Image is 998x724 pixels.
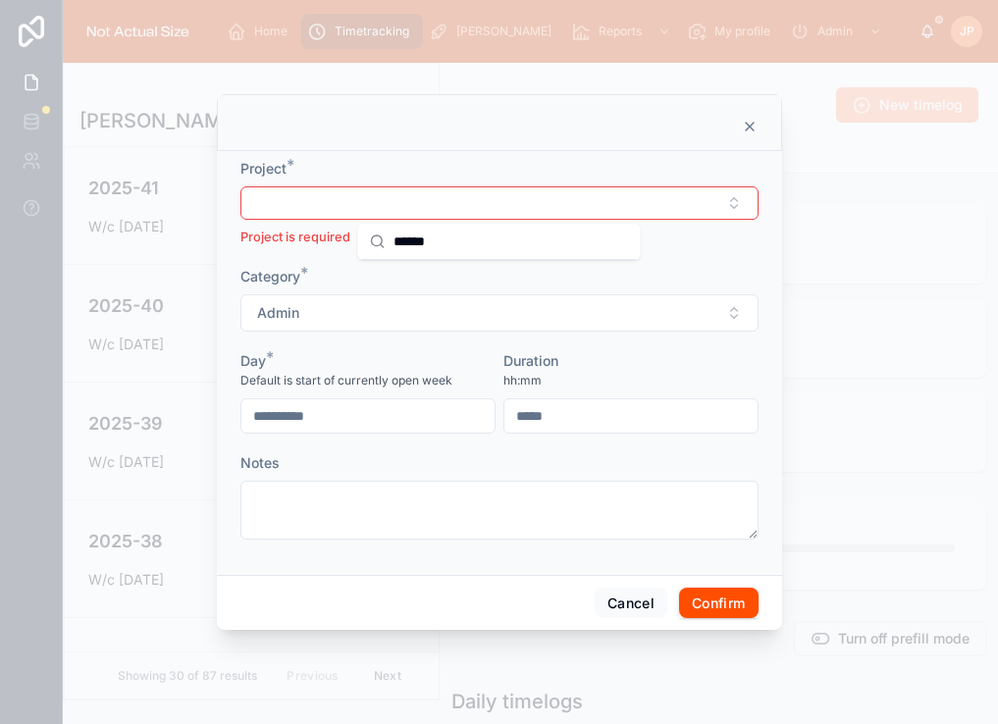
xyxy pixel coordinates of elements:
[240,454,280,471] span: Notes
[503,352,558,369] span: Duration
[240,160,287,177] span: Project
[240,294,759,332] button: Select Button
[240,352,266,369] span: Day
[240,373,452,388] span: Default is start of currently open week
[679,588,758,619] button: Confirm
[240,186,759,220] button: Select Button
[257,303,299,323] span: Admin
[240,268,300,284] span: Category
[240,228,759,247] p: Project is required
[595,588,667,619] button: Cancel
[503,373,542,388] span: hh:mm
